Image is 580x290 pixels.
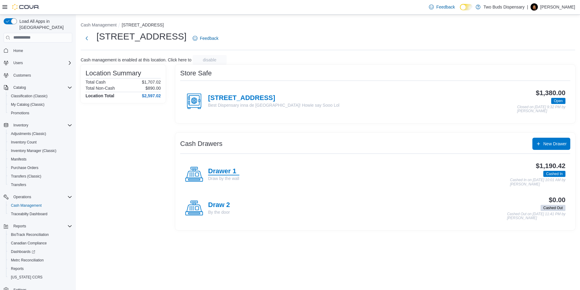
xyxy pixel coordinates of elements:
[13,85,26,90] span: Catalog
[11,193,34,201] button: Operations
[11,258,44,263] span: Metrc Reconciliation
[532,138,570,150] button: New Drawer
[6,230,75,239] button: BioTrack Reconciliation
[6,147,75,155] button: Inventory Manager (Classic)
[86,86,115,91] h6: Total Non-Cash
[8,181,29,188] a: Transfers
[208,167,239,175] h4: Drawer 1
[11,193,72,201] span: Operations
[208,94,339,102] h4: [STREET_ADDRESS]
[8,173,44,180] a: Transfers (Classic)
[200,35,218,41] span: Feedback
[507,212,565,220] p: Cashed Out on [DATE] 11:41 PM by [PERSON_NAME]
[1,121,75,129] button: Inventory
[17,18,72,30] span: Load All Apps in [GEOGRAPHIC_DATA]
[11,84,72,91] span: Catalog
[527,3,528,11] p: |
[8,240,72,247] span: Canadian Compliance
[11,148,56,153] span: Inventory Manager (Classic)
[208,175,239,181] p: Draw by the wall
[12,4,39,10] img: Cova
[8,101,72,108] span: My Catalog (Classic)
[13,195,31,199] span: Operations
[8,248,72,255] span: Dashboards
[13,73,31,78] span: Customers
[142,80,161,85] p: $1,707.02
[6,273,75,281] button: [US_STATE] CCRS
[6,138,75,147] button: Inventory Count
[8,202,44,209] a: Cash Management
[554,98,563,104] span: Open
[11,174,41,179] span: Transfers (Classic)
[6,92,75,100] button: Classification (Classic)
[180,140,222,147] h3: Cash Drawers
[86,80,106,85] h6: Total Cash
[8,265,72,272] span: Reports
[8,139,39,146] a: Inventory Count
[1,222,75,230] button: Reports
[543,171,565,177] span: Cashed In
[11,59,25,67] button: Users
[543,205,563,211] span: Cashed Out
[11,111,29,116] span: Promotions
[11,223,72,230] span: Reports
[11,157,26,162] span: Manifests
[6,109,75,117] button: Promotions
[11,72,33,79] a: Customers
[8,240,49,247] a: Canadian Compliance
[81,32,93,44] button: Next
[11,212,47,216] span: Traceabilty Dashboard
[8,248,38,255] a: Dashboards
[8,274,45,281] a: [US_STATE] CCRS
[11,122,31,129] button: Inventory
[536,89,565,97] h3: $1,380.00
[208,201,230,209] h4: Draw 2
[81,22,575,29] nav: An example of EuiBreadcrumbs
[11,182,26,187] span: Transfers
[8,130,72,137] span: Adjustments (Classic)
[11,94,48,98] span: Classification (Classic)
[8,210,50,218] a: Traceabilty Dashboard
[460,4,473,10] input: Dark Mode
[460,10,460,11] span: Dark Mode
[96,30,187,43] h1: [STREET_ADDRESS]
[8,164,41,171] a: Purchase Orders
[208,102,339,108] p: Best Dispensary inna de [GEOGRAPHIC_DATA]! Howie say Sooo Lol
[510,178,565,186] p: Cashed In on [DATE] 10:01 AM by [PERSON_NAME]
[11,131,46,136] span: Adjustments (Classic)
[13,224,26,229] span: Reports
[86,70,141,77] h3: Location Summary
[81,57,191,62] p: Cash management is enabled at this location. Click here to
[551,98,565,104] span: Open
[13,60,23,65] span: Users
[81,22,116,27] button: Cash Management
[540,3,575,11] p: [PERSON_NAME]
[11,122,72,129] span: Inventory
[190,32,221,44] a: Feedback
[427,1,457,13] a: Feedback
[6,129,75,138] button: Adjustments (Classic)
[6,210,75,218] button: Traceabilty Dashboard
[180,70,212,77] h3: Store Safe
[8,109,72,117] span: Promotions
[11,47,72,54] span: Home
[13,123,28,128] span: Inventory
[8,231,51,238] a: BioTrack Reconciliation
[8,147,59,154] a: Inventory Manager (Classic)
[8,257,72,264] span: Metrc Reconciliation
[8,257,46,264] a: Metrc Reconciliation
[6,264,75,273] button: Reports
[11,223,29,230] button: Reports
[8,202,72,209] span: Cash Management
[6,164,75,172] button: Purchase Orders
[208,209,230,215] p: By the door
[6,201,75,210] button: Cash Management
[541,205,565,211] span: Cashed Out
[6,247,75,256] a: Dashboards
[11,203,42,208] span: Cash Management
[8,109,32,117] a: Promotions
[484,3,524,11] p: Two Buds Dispensary
[8,210,72,218] span: Traceabilty Dashboard
[11,59,72,67] span: Users
[531,3,538,11] div: Howie Miller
